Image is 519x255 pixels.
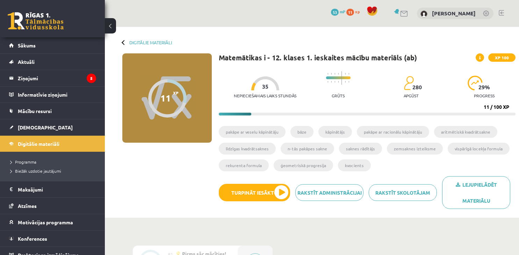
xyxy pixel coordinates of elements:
a: Mācību resursi [9,103,96,119]
li: n-tās pakāpes sakne [281,143,334,155]
span: Motivācijas programma [18,219,73,225]
legend: Ziņojumi [18,70,96,86]
span: [DEMOGRAPHIC_DATA] [18,124,73,130]
li: zemsaknes izteiksme [387,143,443,155]
span: Atzīmes [18,203,37,209]
span: mP [340,9,345,14]
li: kvocients [338,159,371,171]
li: bāze [290,126,313,138]
img: icon-short-line-57e1e144782c952c97e751825c79c345078a6d821885a25fce030b3d8c18986b.svg [345,81,346,83]
a: Atzīmes [9,198,96,214]
img: icon-long-line-d9ea69661e0d244f92f715978eff75569469978d946b2353a9bb055b3ed8787d.svg [341,71,342,85]
img: icon-short-line-57e1e144782c952c97e751825c79c345078a6d821885a25fce030b3d8c18986b.svg [327,81,328,83]
a: Motivācijas programma [9,214,96,230]
img: icon-short-line-57e1e144782c952c97e751825c79c345078a6d821885a25fce030b3d8c18986b.svg [334,73,335,75]
p: progress [474,93,495,98]
a: Lejupielādēt materiālu [442,176,510,209]
a: Rīgas 1. Tālmācības vidusskola [8,12,64,30]
img: students-c634bb4e5e11cddfef0936a35e636f08e4e9abd3cc4e673bd6f9a4125e45ecb1.svg [404,76,414,90]
a: Maksājumi [9,181,96,197]
img: icon-short-line-57e1e144782c952c97e751825c79c345078a6d821885a25fce030b3d8c18986b.svg [334,81,335,83]
img: icon-short-line-57e1e144782c952c97e751825c79c345078a6d821885a25fce030b3d8c18986b.svg [348,73,349,75]
img: icon-short-line-57e1e144782c952c97e751825c79c345078a6d821885a25fce030b3d8c18986b.svg [345,73,346,75]
i: 5 [87,74,96,83]
h1: Matemātikas i - 12. klases 1. ieskaites mācību materiāls (ab) [219,53,417,62]
a: Aktuāli [9,54,96,70]
p: Nepieciešamais laiks stundās [234,93,296,98]
a: Rakstīt skolotājam [369,184,437,201]
a: Konferences [9,231,96,247]
li: rekurenta formula [219,159,269,171]
a: Informatīvie ziņojumi [9,87,96,103]
a: Digitālie materiāli [129,40,172,45]
li: ģeometriskā progresija [274,159,333,171]
img: icon-short-line-57e1e144782c952c97e751825c79c345078a6d821885a25fce030b3d8c18986b.svg [338,81,339,83]
legend: Maksājumi [18,181,96,197]
p: apgūst [404,93,419,98]
a: 53 mP [331,9,345,14]
span: 11 [346,9,354,16]
p: Grūts [332,93,345,98]
a: Rakstīt administrācijai [295,184,363,201]
li: vispārīgā locekļa formula [448,143,510,155]
a: Sākums [9,37,96,53]
li: līdzīgas kvadrātsaknes [219,143,276,155]
span: 29 % [478,84,490,90]
a: Programma [10,159,98,165]
span: 280 [412,84,422,90]
span: Konferences [18,235,47,242]
img: icon-short-line-57e1e144782c952c97e751825c79c345078a6d821885a25fce030b3d8c18986b.svg [348,81,349,83]
div: 11 [160,93,171,103]
img: Annija Madara Kļaviņa [420,10,427,17]
span: Programma [10,159,36,165]
span: 53 [331,9,339,16]
img: icon-progress-161ccf0a02000e728c5f80fcf4c31c7af3da0e1684b2b1d7c360e028c24a22f1.svg [468,76,483,90]
img: icon-short-line-57e1e144782c952c97e751825c79c345078a6d821885a25fce030b3d8c18986b.svg [331,73,332,75]
a: [PERSON_NAME] [432,10,476,17]
li: pakāpe ar racionālu kāpinātāju [357,126,429,138]
span: Sākums [18,42,36,48]
span: 35 [262,83,268,90]
legend: Informatīvie ziņojumi [18,87,96,103]
a: Ziņojumi5 [9,70,96,86]
img: icon-short-line-57e1e144782c952c97e751825c79c345078a6d821885a25fce030b3d8c18986b.svg [331,81,332,83]
a: Digitālie materiāli [9,136,96,152]
span: Aktuāli [18,59,35,65]
span: XP [173,90,179,95]
a: 11 xp [346,9,363,14]
li: pakāpe ar veselu kāpinātāju [219,126,286,138]
span: Digitālie materiāli [18,141,59,147]
span: Mācību resursi [18,108,52,114]
a: Biežāk uzdotie jautājumi [10,168,98,174]
button: Turpināt iesākto [219,184,290,201]
li: kāpinātājs [318,126,352,138]
a: [DEMOGRAPHIC_DATA] [9,119,96,135]
img: icon-short-line-57e1e144782c952c97e751825c79c345078a6d821885a25fce030b3d8c18986b.svg [327,73,328,75]
img: icon-short-line-57e1e144782c952c97e751825c79c345078a6d821885a25fce030b3d8c18986b.svg [338,73,339,75]
li: saknes rādītājs [339,143,382,155]
span: Biežāk uzdotie jautājumi [10,168,61,174]
span: xp [355,9,360,14]
span: XP 100 [488,53,516,62]
li: aritmētiskā kvadrātsakne [434,126,497,138]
